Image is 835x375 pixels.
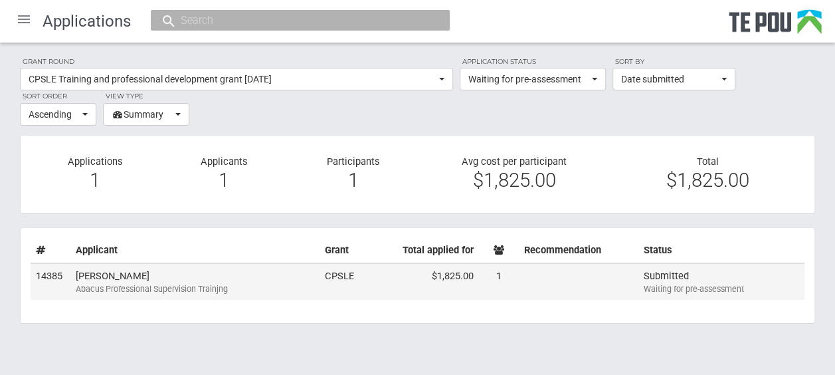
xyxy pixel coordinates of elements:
label: Grant round [20,56,453,68]
div: Applications [31,156,159,193]
div: 1 [41,174,149,186]
span: Summary [112,108,172,121]
input: Search [177,13,411,27]
th: Applicant [70,238,320,263]
div: Applicants [159,156,288,193]
div: Participants [288,156,417,193]
button: Ascending [20,103,96,126]
div: 1 [298,174,407,186]
div: Waiting for pre-assessment [644,283,799,295]
div: $1,825.00 [427,174,601,186]
th: Recommendation [519,238,638,263]
label: View type [103,90,189,102]
th: Status [638,238,804,263]
button: Date submitted [612,68,735,90]
div: Total [611,156,804,187]
button: CPSLE Training and professional development grant [DATE] [20,68,453,90]
th: Grant [320,238,359,263]
td: 1 [479,263,519,301]
span: CPSLE Training and professional development grant [DATE] [29,72,436,86]
td: CPSLE [320,263,359,301]
div: Avg cost per participant [417,156,610,193]
span: Waiting for pre-assessment [468,72,589,86]
label: Application status [460,56,606,68]
button: Summary [103,103,189,126]
td: [PERSON_NAME] [70,263,320,301]
label: Sort order [20,90,96,102]
label: Sort by [612,56,735,68]
div: 1 [169,174,278,186]
td: 14385 [31,263,70,301]
th: Total applied for [359,238,479,263]
span: Date submitted [621,72,718,86]
span: Ascending [29,108,79,121]
div: $1,825.00 [621,174,794,186]
td: Submitted [638,263,804,301]
button: Waiting for pre-assessment [460,68,606,90]
div: Abacus Professional Supervision Trainjng [76,283,314,295]
td: $1,825.00 [359,263,479,301]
